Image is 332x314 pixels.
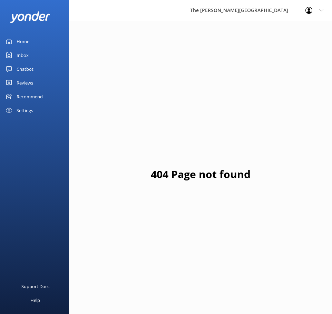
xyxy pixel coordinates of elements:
[10,11,50,23] img: yonder-white-logo.png
[17,35,29,48] div: Home
[30,293,40,307] div: Help
[151,166,251,183] h1: 404 Page not found
[17,48,29,62] div: Inbox
[21,279,49,293] div: Support Docs
[17,104,33,117] div: Settings
[17,90,43,104] div: Recommend
[17,62,33,76] div: Chatbot
[17,76,33,90] div: Reviews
